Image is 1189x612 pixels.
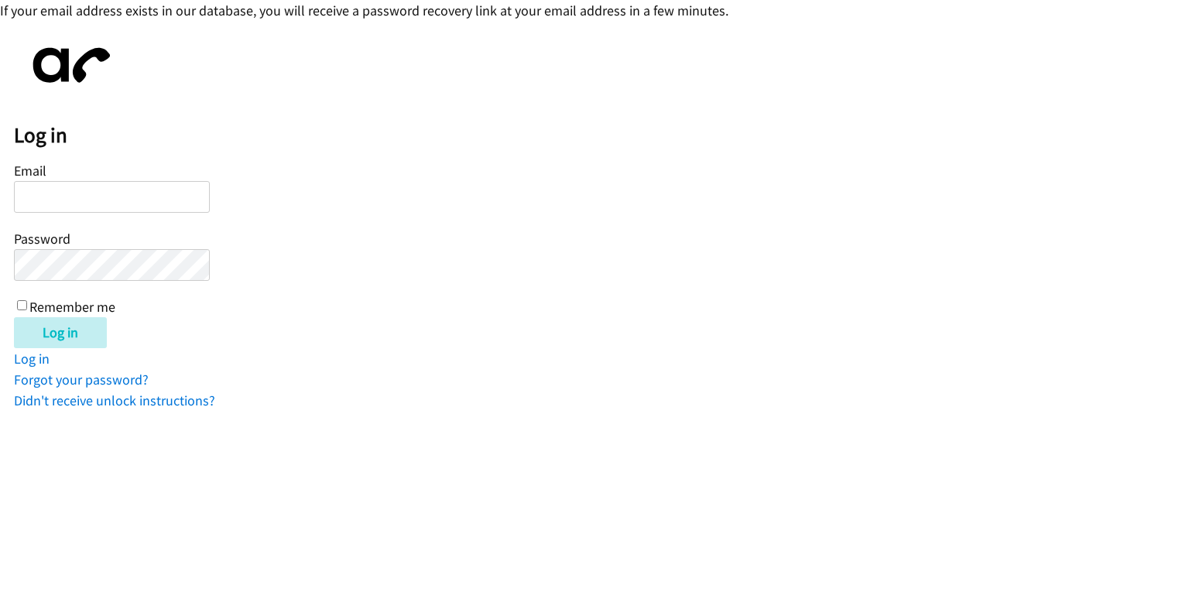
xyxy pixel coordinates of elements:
label: Password [14,230,70,248]
a: Log in [14,350,50,368]
input: Log in [14,317,107,348]
label: Email [14,162,46,179]
label: Remember me [29,298,115,316]
img: aphone-8a226864a2ddd6a5e75d1ebefc011f4aa8f32683c2d82f3fb0802fe031f96514.svg [14,35,122,96]
h2: Log in [14,122,1189,149]
a: Forgot your password? [14,371,149,388]
a: Didn't receive unlock instructions? [14,391,215,409]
